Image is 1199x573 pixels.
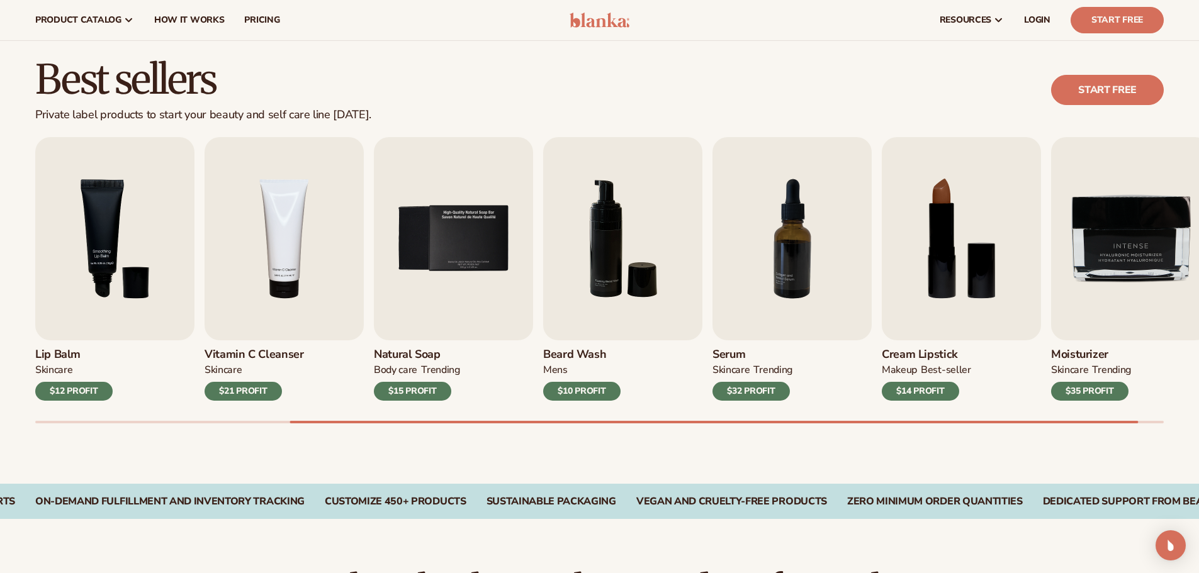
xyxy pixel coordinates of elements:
div: VEGAN AND CRUELTY-FREE PRODUCTS [636,496,827,508]
a: 7 / 9 [712,137,872,401]
span: LOGIN [1024,15,1050,25]
h3: Natural Soap [374,348,460,362]
h3: Serum [712,348,792,362]
div: mens [543,364,568,377]
h3: Vitamin C Cleanser [205,348,304,362]
div: SKINCARE [1051,364,1088,377]
div: SUSTAINABLE PACKAGING [487,496,616,508]
div: BEST-SELLER [921,364,971,377]
h3: Beard Wash [543,348,621,362]
div: BODY Care [374,364,417,377]
div: $15 PROFIT [374,382,451,401]
a: 6 / 9 [543,137,702,401]
div: $35 PROFIT [1051,382,1129,401]
div: TRENDING [421,364,459,377]
span: pricing [244,15,279,25]
span: resources [940,15,991,25]
div: $14 PROFIT [882,382,959,401]
div: TRENDING [1092,364,1130,377]
h3: Cream Lipstick [882,348,971,362]
h2: Best sellers [35,58,371,101]
h3: Moisturizer [1051,348,1131,362]
div: $12 PROFIT [35,382,113,401]
div: Private label products to start your beauty and self care line [DATE]. [35,108,371,122]
img: logo [570,13,629,28]
a: Start Free [1071,7,1164,33]
div: $21 PROFIT [205,382,282,401]
a: 4 / 9 [205,137,364,401]
div: ZERO MINIMUM ORDER QUANTITIES [847,496,1023,508]
div: SKINCARE [35,364,72,377]
div: SKINCARE [712,364,750,377]
h3: Lip Balm [35,348,113,362]
div: $32 PROFIT [712,382,790,401]
div: CUSTOMIZE 450+ PRODUCTS [325,496,466,508]
a: 5 / 9 [374,137,533,401]
div: $10 PROFIT [543,382,621,401]
a: Start free [1051,75,1164,105]
a: 3 / 9 [35,137,194,401]
div: Open Intercom Messenger [1156,530,1186,560]
div: MAKEUP [882,364,917,377]
span: product catalog [35,15,121,25]
div: Skincare [205,364,242,377]
span: How It Works [154,15,225,25]
a: 8 / 9 [882,137,1041,401]
div: On-Demand Fulfillment and Inventory Tracking [35,496,305,508]
div: TRENDING [753,364,792,377]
